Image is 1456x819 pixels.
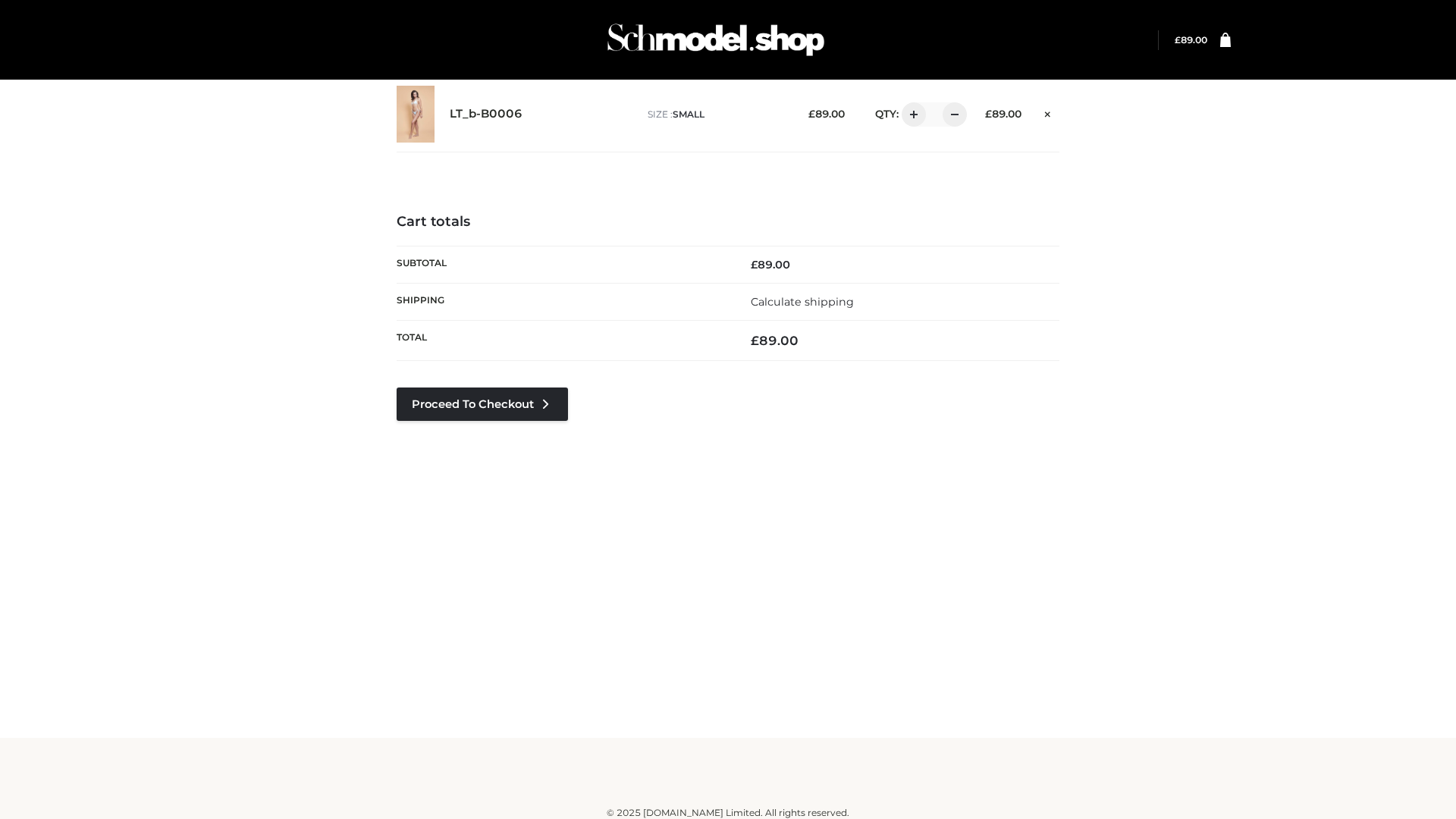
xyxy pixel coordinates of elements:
span: £ [751,258,758,271]
a: LT_b-B0006 [450,107,522,121]
a: Calculate shipping [751,295,854,309]
bdi: 89.00 [751,333,799,348]
th: Shipping [397,283,728,320]
span: £ [985,108,992,120]
bdi: 89.00 [808,108,845,120]
img: Schmodel Admin 964 [602,10,830,70]
span: SMALL [673,108,704,120]
a: Remove this item [1037,102,1059,122]
bdi: 89.00 [985,108,1021,120]
th: Subtotal [397,246,728,283]
div: QTY: [860,102,962,127]
th: Total [397,321,728,361]
bdi: 89.00 [751,258,790,271]
span: £ [751,333,759,348]
span: £ [1175,34,1181,45]
h4: Cart totals [397,214,1059,231]
img: LT_b-B0006 - SMALL [397,86,435,143]
p: size : [648,108,785,121]
a: Proceed to Checkout [397,388,568,421]
a: £89.00 [1175,34,1207,45]
span: £ [808,108,815,120]
bdi: 89.00 [1175,34,1207,45]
